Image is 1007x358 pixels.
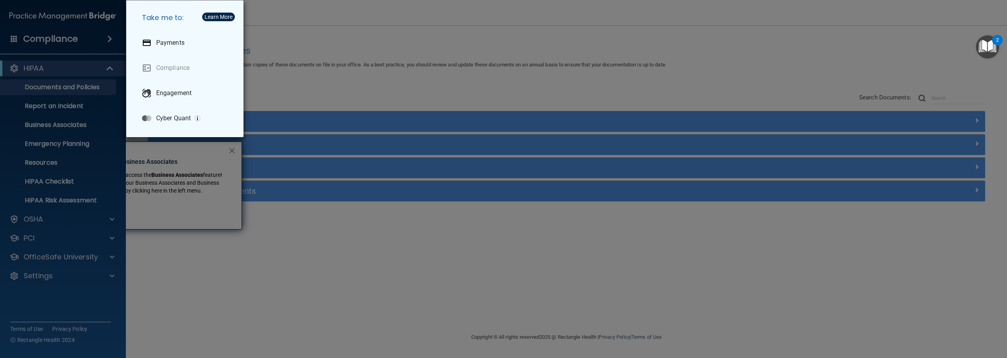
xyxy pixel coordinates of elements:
div: Learn More [205,14,232,20]
a: Compliance [136,57,237,79]
div: 2 [996,40,999,50]
iframe: Drift Widget Chat Controller [871,302,998,334]
a: Payments [136,32,237,54]
button: Learn More [202,13,235,21]
button: Open Resource Center, 2 new notifications [976,35,999,59]
p: Cyber Quant [156,114,191,122]
p: Engagement [156,89,192,97]
a: Engagement [136,82,237,104]
h5: Take me to: [136,7,237,29]
a: Cyber Quant [136,107,237,129]
p: Payments [156,39,184,47]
